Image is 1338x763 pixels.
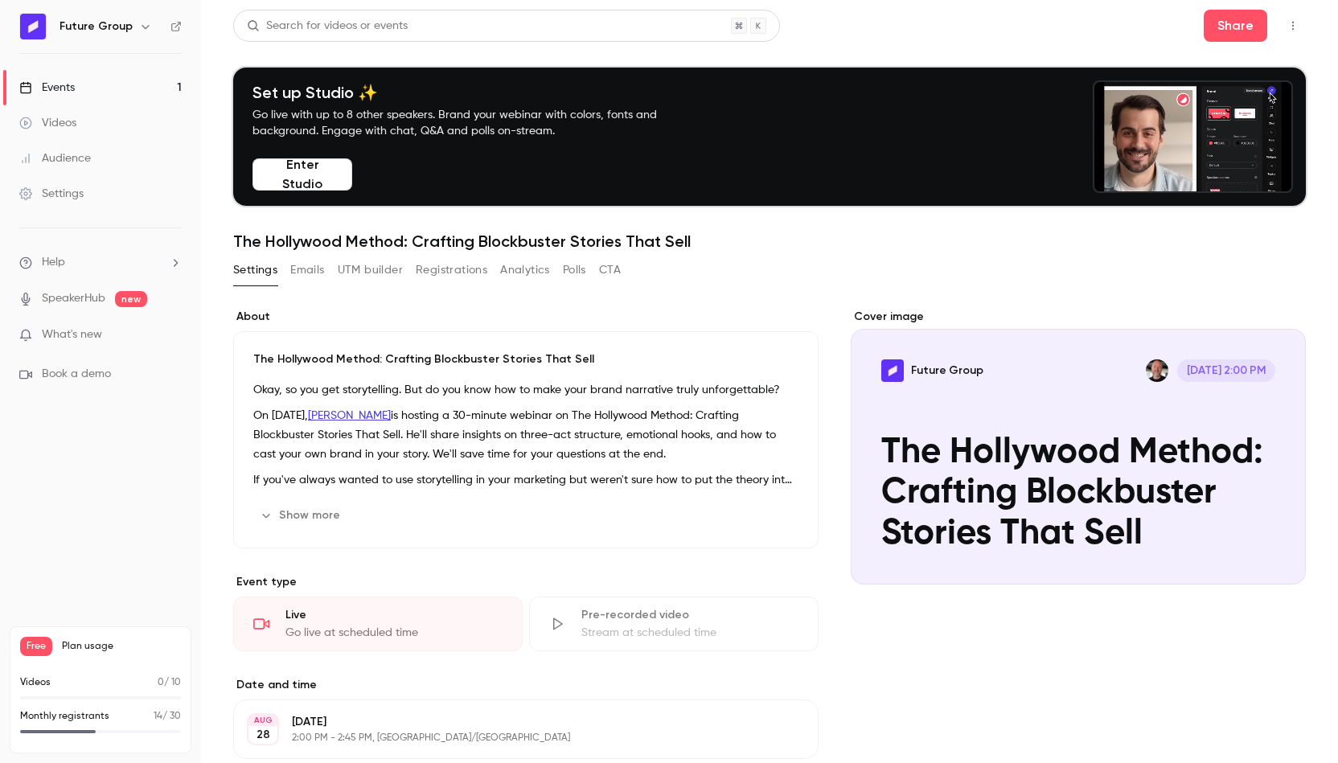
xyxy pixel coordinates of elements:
label: About [233,309,819,325]
p: Monthly registrants [20,709,109,724]
a: [PERSON_NAME] [308,410,391,421]
p: Okay, so you get storytelling. But do you know how to make your brand narrative truly unforgettable? [253,380,798,400]
p: Event type [233,574,819,590]
p: / 30 [154,709,181,724]
span: Help [42,254,65,271]
div: Settings [19,186,84,202]
p: Videos [20,675,51,690]
li: help-dropdown-opener [19,254,182,271]
div: Pre-recorded videoStream at scheduled time [529,597,819,651]
span: Book a demo [42,366,111,383]
button: Registrations [416,257,487,283]
div: Events [19,80,75,96]
span: 0 [158,678,164,687]
span: Free [20,637,52,656]
span: What's new [42,326,102,343]
p: If you've always wanted to use storytelling in your marketing but weren't sure how to put the the... [253,470,798,490]
button: Emails [290,257,324,283]
div: LiveGo live at scheduled time [233,597,523,651]
p: [DATE] [292,714,733,730]
button: Analytics [500,257,550,283]
span: 14 [154,712,162,721]
p: Go live with up to 8 other speakers. Brand your webinar with colors, fonts and background. Engage... [252,107,695,139]
p: 2:00 PM - 2:45 PM, [GEOGRAPHIC_DATA]/[GEOGRAPHIC_DATA] [292,732,733,745]
button: CTA [599,257,621,283]
label: Cover image [851,309,1306,325]
h1: The Hollywood Method: Crafting Blockbuster Stories That Sell [233,232,1306,251]
div: Stream at scheduled time [581,625,798,641]
div: Audience [19,150,91,166]
iframe: Noticeable Trigger [162,328,182,343]
div: Videos [19,115,76,131]
span: Plan usage [62,640,181,653]
button: UTM builder [338,257,403,283]
p: / 10 [158,675,181,690]
p: On [DATE], is hosting a 30-minute webinar on The Hollywood Method: Crafting Blockbuster Stories T... [253,406,798,464]
button: Enter Studio [252,158,352,191]
div: Search for videos or events [247,18,408,35]
h4: Set up Studio ✨ [252,83,695,102]
img: Future Group [20,14,46,39]
div: Pre-recorded video [581,607,798,623]
span: new [115,291,147,307]
div: AUG [248,715,277,726]
h6: Future Group [60,18,133,35]
div: Live [285,607,503,623]
a: SpeakerHub [42,290,105,307]
button: Show more [253,503,350,528]
button: Settings [233,257,277,283]
label: Date and time [233,677,819,693]
button: Polls [563,257,586,283]
p: The Hollywood Method: Crafting Blockbuster Stories That Sell [253,351,798,367]
p: 28 [257,727,270,743]
section: Cover image [851,309,1306,585]
button: Share [1204,10,1267,42]
div: Go live at scheduled time [285,625,503,641]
